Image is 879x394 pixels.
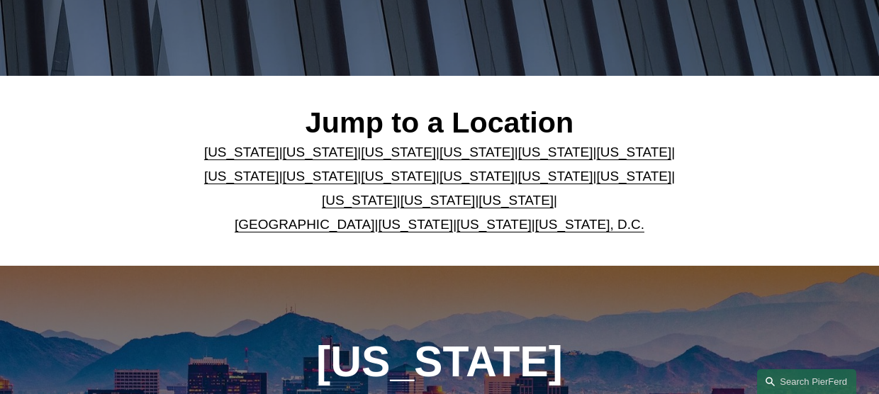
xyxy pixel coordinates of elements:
[401,193,476,208] a: [US_STATE]
[204,145,279,159] a: [US_STATE]
[204,169,279,184] a: [US_STATE]
[535,217,644,232] a: [US_STATE], D.C.
[518,169,593,184] a: [US_STATE]
[596,169,671,184] a: [US_STATE]
[439,145,515,159] a: [US_STATE]
[457,217,532,232] a: [US_STATE]
[596,145,671,159] a: [US_STATE]
[518,145,593,159] a: [US_STATE]
[361,169,436,184] a: [US_STATE]
[198,105,681,140] h2: Jump to a Location
[478,193,554,208] a: [US_STATE]
[283,169,358,184] a: [US_STATE]
[267,337,612,386] h1: [US_STATE]
[235,217,374,232] a: [GEOGRAPHIC_DATA]
[322,193,397,208] a: [US_STATE]
[283,145,358,159] a: [US_STATE]
[361,145,436,159] a: [US_STATE]
[757,369,856,394] a: Search this site
[198,140,681,237] p: | | | | | | | | | | | | | | | | | |
[378,217,453,232] a: [US_STATE]
[439,169,515,184] a: [US_STATE]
